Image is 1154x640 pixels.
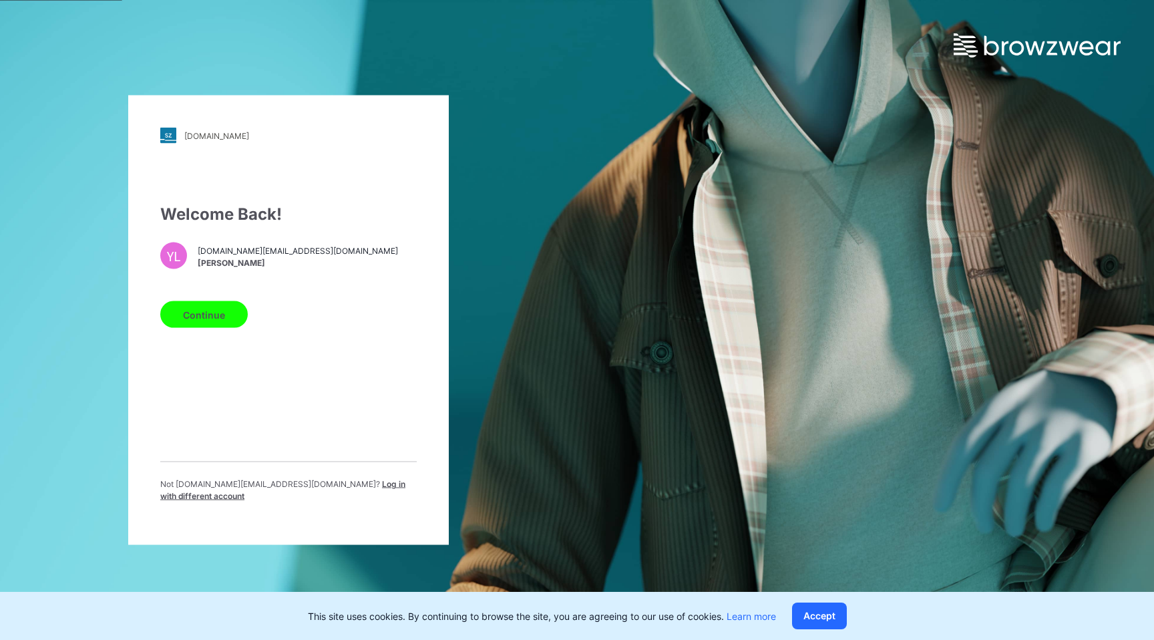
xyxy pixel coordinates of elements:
[184,130,249,140] div: [DOMAIN_NAME]
[954,33,1121,57] img: browzwear-logo.e42bd6dac1945053ebaf764b6aa21510.svg
[308,609,776,623] p: This site uses cookies. By continuing to browse the site, you are agreeing to our use of cookies.
[792,603,847,629] button: Accept
[160,243,187,269] div: YL
[198,257,398,269] span: [PERSON_NAME]
[160,128,417,144] a: [DOMAIN_NAME]
[160,478,417,502] p: Not [DOMAIN_NAME][EMAIL_ADDRESS][DOMAIN_NAME] ?
[727,611,776,622] a: Learn more
[160,301,248,328] button: Continue
[198,245,398,257] span: [DOMAIN_NAME][EMAIL_ADDRESS][DOMAIN_NAME]
[160,128,176,144] img: stylezone-logo.562084cfcfab977791bfbf7441f1a819.svg
[160,202,417,226] div: Welcome Back!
